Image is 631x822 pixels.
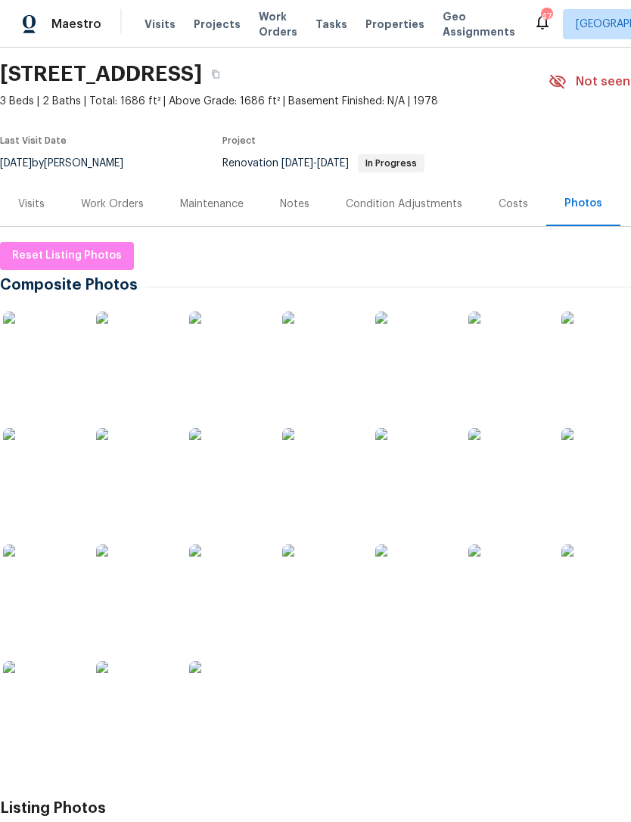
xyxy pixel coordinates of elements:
[222,158,424,169] span: Renovation
[180,197,244,212] div: Maintenance
[280,197,309,212] div: Notes
[541,9,552,24] div: 47
[281,158,313,169] span: [DATE]
[51,17,101,32] span: Maestro
[222,136,256,145] span: Project
[18,197,45,212] div: Visits
[346,197,462,212] div: Condition Adjustments
[317,158,349,169] span: [DATE]
[259,9,297,39] span: Work Orders
[443,9,515,39] span: Geo Assignments
[12,247,122,265] span: Reset Listing Photos
[202,60,229,88] button: Copy Address
[194,17,241,32] span: Projects
[315,19,347,29] span: Tasks
[359,159,423,168] span: In Progress
[145,17,176,32] span: Visits
[365,17,424,32] span: Properties
[499,197,528,212] div: Costs
[564,196,602,211] div: Photos
[281,158,349,169] span: -
[81,197,144,212] div: Work Orders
